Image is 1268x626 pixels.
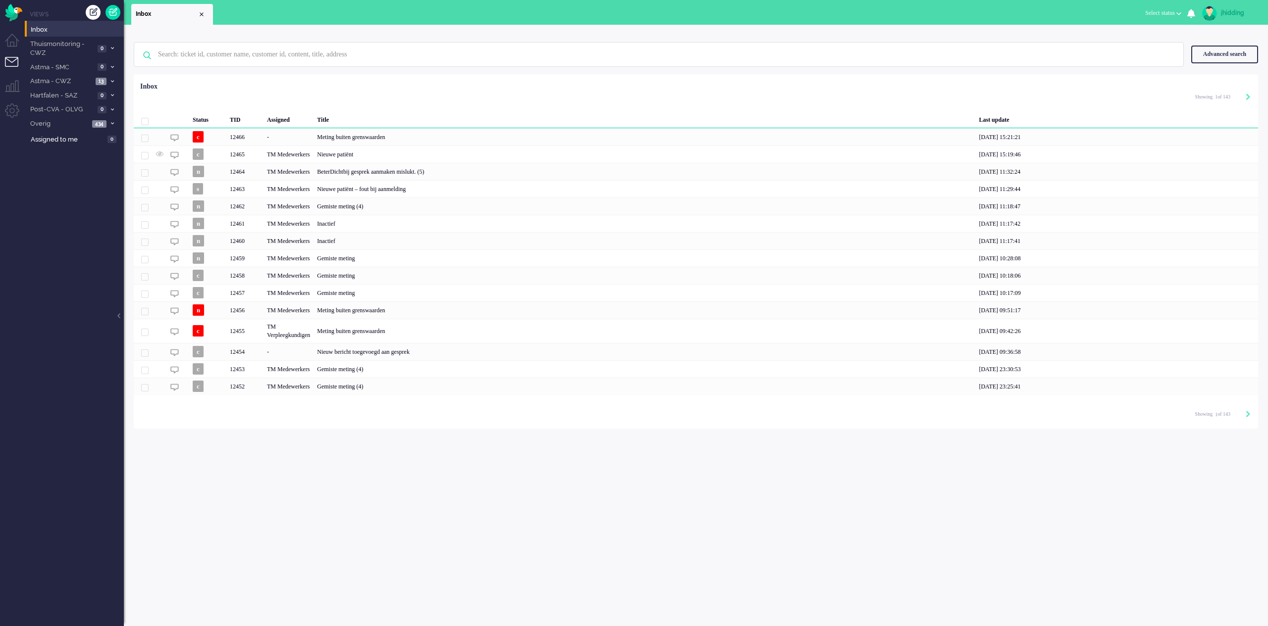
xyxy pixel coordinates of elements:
span: c [193,346,204,357]
input: Page [1213,411,1217,418]
div: 12465 [134,145,1258,163]
div: [DATE] 10:28:08 [975,249,1258,267]
div: 12458 [226,267,264,284]
span: n [193,166,204,177]
span: Thuismonitoring - CWZ [29,40,95,58]
div: TID [226,108,264,128]
span: Astma - SMC [29,63,95,72]
div: BeterDichtbij gesprek aanmaken mislukt. (5) [314,163,975,180]
div: 12459 [134,249,1258,267]
div: Gemiste meting [314,249,975,267]
div: Advanced search [1191,46,1258,63]
div: Gemiste meting (4) [314,360,975,378]
div: TM Verpleegkundigen [264,319,314,343]
div: 12460 [226,232,264,249]
div: 12461 [226,215,264,232]
span: n [193,200,204,212]
li: View [131,4,213,25]
input: Search: ticket id, customer name, customer id, content, title, address [151,43,1170,66]
div: Pagination [1195,89,1251,104]
div: TM Medewerkers [264,197,314,215]
img: ic_chat_grey.svg [170,328,179,336]
div: TM Medewerkers [264,180,314,197]
img: ic_chat_grey.svg [170,366,179,374]
div: TM Medewerkers [264,215,314,232]
div: Inbox [140,82,158,92]
div: 12456 [226,301,264,319]
img: ic_chat_grey.svg [170,203,179,211]
div: TM Medewerkers [264,360,314,378]
img: ic_chat_grey.svg [170,307,179,315]
a: Quick Ticket [106,5,120,20]
div: Gemiste meting [314,284,975,301]
div: Meting buiten grenswaarden [314,319,975,343]
li: Select status [1139,3,1187,25]
div: 12453 [134,360,1258,378]
a: Assigned to me 0 [29,134,124,144]
span: Select status [1145,9,1175,16]
div: 12465 [226,145,264,163]
span: n [193,218,204,229]
li: Admin menu [5,103,27,126]
li: Dashboard menu [5,34,27,56]
div: 12452 [134,378,1258,395]
div: Meting buiten grenswaarden [314,301,975,319]
div: Status [189,108,226,128]
div: 12461 [134,215,1258,232]
div: 12457 [226,284,264,301]
span: Hartfalen - SAZ [29,91,95,100]
img: ic_chat_grey.svg [170,186,179,194]
div: [DATE] 09:36:58 [975,343,1258,360]
div: TM Medewerkers [264,301,314,319]
a: Inbox [29,24,124,35]
li: Tickets menu [5,57,27,79]
div: 12452 [226,378,264,395]
div: 12458 [134,267,1258,284]
span: c [193,325,204,337]
input: Page [1213,94,1217,100]
span: 0 [98,45,106,52]
div: [DATE] 11:18:47 [975,197,1258,215]
span: 0 [98,63,106,71]
span: Inbox [136,10,198,18]
div: TM Medewerkers [264,267,314,284]
div: Next [1246,93,1251,102]
span: c [193,381,204,392]
div: Gemiste meting [314,267,975,284]
div: Nieuw bericht toegevoegd aan gesprek [314,343,975,360]
div: [DATE] 10:18:06 [975,267,1258,284]
div: 12459 [226,249,264,267]
div: TM Medewerkers [264,284,314,301]
img: avatar [1202,6,1217,21]
li: Supervisor menu [5,80,27,102]
span: c [193,363,204,375]
img: ic_chat_grey.svg [170,255,179,263]
div: [DATE] 09:51:17 [975,301,1258,319]
div: [DATE] 15:19:46 [975,145,1258,163]
div: [DATE] 10:17:09 [975,284,1258,301]
span: c [193,270,204,281]
div: [DATE] 23:25:41 [975,378,1258,395]
div: Meting buiten grenswaarden [314,128,975,145]
span: Overig [29,119,89,129]
img: ic_chat_grey.svg [170,383,179,391]
span: c [193,287,204,298]
div: 12454 [226,343,264,360]
img: ic_chat_grey.svg [170,134,179,142]
span: Inbox [31,25,124,35]
div: 12460 [134,232,1258,249]
div: TM Medewerkers [264,249,314,267]
img: ic-search-icon.svg [134,43,160,68]
span: n [193,252,204,264]
div: [DATE] 11:29:44 [975,180,1258,197]
div: Inactief [314,215,975,232]
a: jhidding [1200,6,1258,21]
div: TM Medewerkers [264,378,314,395]
img: ic_chat_grey.svg [170,272,179,281]
span: Assigned to me [31,135,105,144]
a: Omnidesk [5,6,22,14]
div: Nieuwe patiënt [314,145,975,163]
div: [DATE] 11:17:41 [975,232,1258,249]
div: 12457 [134,284,1258,301]
img: ic_chat_grey.svg [170,151,179,159]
